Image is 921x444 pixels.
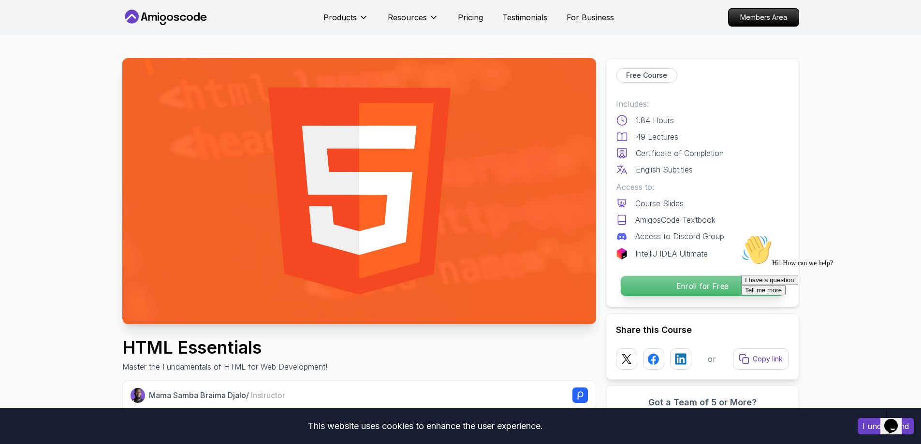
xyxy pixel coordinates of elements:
div: This website uses cookies to enhance the user experience. [7,415,843,437]
button: Accept cookies [858,418,914,434]
p: IntelliJ IDEA Ultimate [635,248,708,259]
iframe: chat widget [737,230,911,401]
p: Access to Discord Group [635,230,724,242]
p: Members Area [729,9,799,26]
h2: Share this Course [616,323,789,337]
p: Products [323,12,357,23]
p: 1.84 Hours [636,115,674,126]
p: or [708,353,716,365]
span: Hi! How can we help? [4,29,96,36]
img: jetbrains logo [616,248,628,259]
p: AmigosCode Textbook [635,214,716,226]
a: Pricing [458,12,483,23]
button: Enroll for Free [620,275,784,297]
button: Products [323,12,368,31]
img: html-for-beginners_thumbnail [122,58,596,324]
iframe: chat widget [880,405,911,434]
p: Free Course [626,71,667,80]
p: Certificate of Completion [636,147,724,159]
img: :wave: [4,4,35,35]
p: Enroll for Free [620,276,784,296]
a: Members Area [728,8,799,27]
a: Testimonials [502,12,547,23]
button: Copy link [733,348,789,370]
p: Access to: [616,181,789,193]
p: Mama Samba Braima Djalo / [149,389,285,401]
p: Course Slides [635,198,684,209]
a: For Business [567,12,614,23]
button: I have a question [4,44,61,55]
button: Tell me more [4,55,48,65]
img: Nelson Djalo [131,388,146,403]
p: Includes: [616,98,789,110]
div: 👋Hi! How can we help?I have a questionTell me more [4,4,178,65]
p: English Subtitles [636,164,693,175]
p: 49 Lectures [636,131,678,143]
h3: Got a Team of 5 or More? [616,396,789,409]
button: Resources [388,12,439,31]
p: Master the Fundamentals of HTML for Web Development! [122,361,327,372]
h1: HTML Essentials [122,338,327,357]
span: Instructor [251,390,285,400]
p: Resources [388,12,427,23]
